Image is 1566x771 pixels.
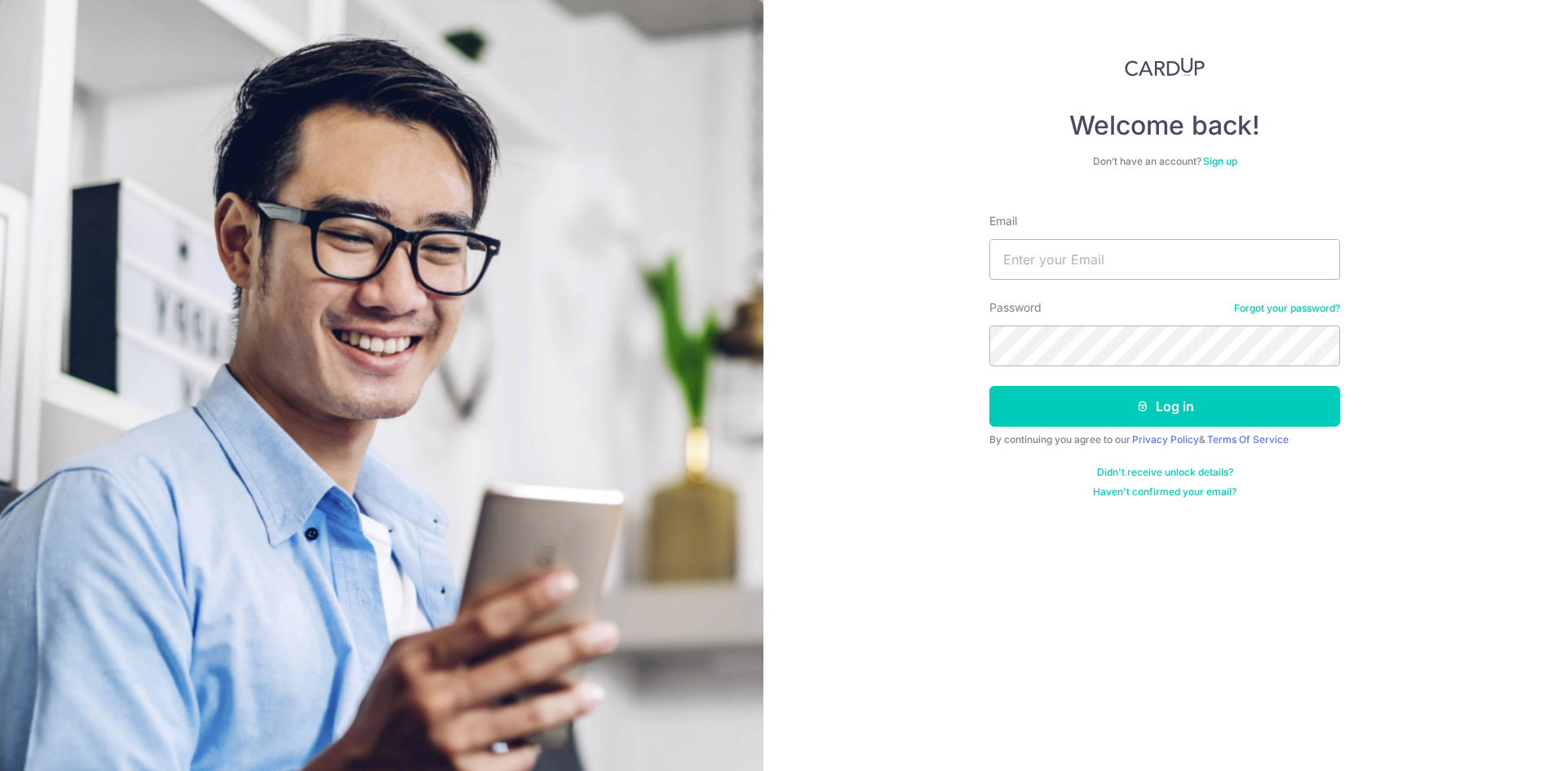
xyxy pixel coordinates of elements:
[989,239,1340,280] input: Enter your Email
[1097,466,1233,479] a: Didn't receive unlock details?
[989,213,1017,229] label: Email
[989,386,1340,427] button: Log in
[989,155,1340,168] div: Don’t have an account?
[989,109,1340,142] h4: Welcome back!
[1203,155,1237,167] a: Sign up
[1207,433,1289,445] a: Terms Of Service
[989,433,1340,446] div: By continuing you agree to our &
[1132,433,1199,445] a: Privacy Policy
[1234,302,1340,315] a: Forgot your password?
[1093,485,1236,498] a: Haven't confirmed your email?
[1125,57,1205,77] img: CardUp Logo
[989,299,1042,316] label: Password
